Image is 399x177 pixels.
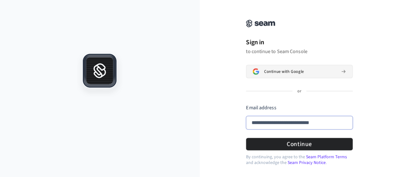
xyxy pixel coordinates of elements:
[246,48,353,55] p: to continue to Seam Console
[246,104,276,111] label: Email address
[246,138,353,150] button: Continue
[253,68,259,75] img: Sign in with Google
[306,154,347,160] a: Seam Platform Terms
[246,37,353,47] h1: Sign in
[264,69,304,74] span: Continue with Google
[246,154,353,166] p: By continuing, you agree to the and acknowledge the .
[246,65,353,78] button: Sign in with GoogleContinue with Google
[297,88,301,94] p: or
[288,160,326,166] a: Seam Privacy Notice
[246,20,275,27] img: Seam Console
